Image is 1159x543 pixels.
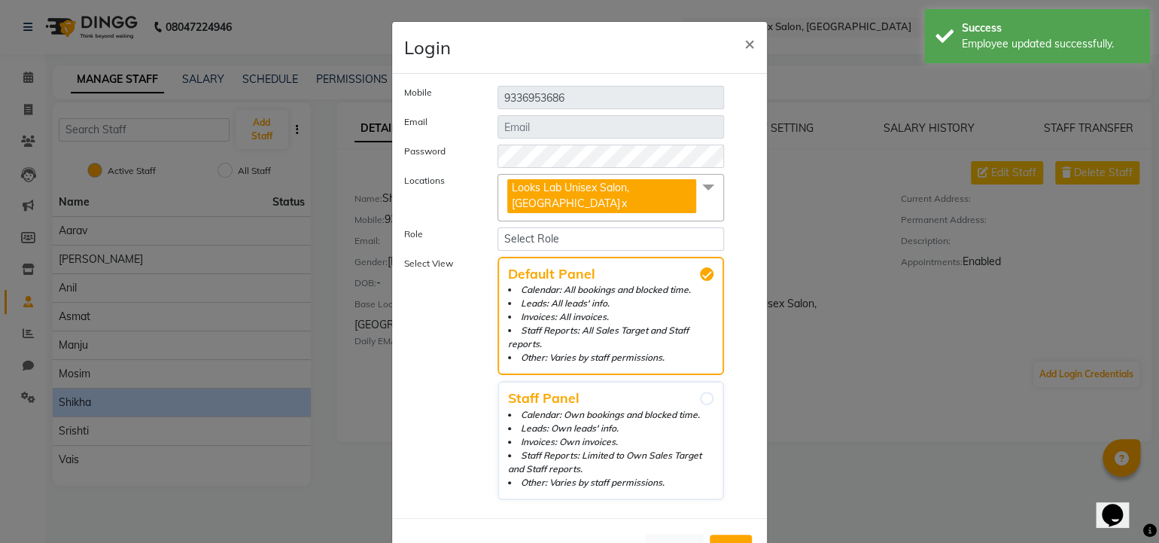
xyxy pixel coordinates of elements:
span: Looks Lab Unisex Salon, [GEOGRAPHIC_DATA] [512,181,629,210]
iframe: chat widget [1096,483,1144,528]
li: Leads: All leads' info. [508,297,713,310]
input: Mobile [497,86,724,109]
h4: Login [404,34,451,61]
li: Other: Varies by staff permissions. [508,351,713,365]
li: Other: Varies by staff permissions. [508,476,713,490]
li: Leads: Own leads' info. [508,422,713,435]
input: Email [497,115,724,139]
div: Success [962,20,1139,36]
li: Invoices: All invoices. [508,310,713,324]
label: Password [393,145,486,162]
input: Default PanelCalendar: All bookings and blocked time.Leads: All leads' info.Invoices: All invoice... [700,267,713,281]
button: Close [732,22,767,64]
span: Default Panel [508,267,713,281]
li: Invoices: Own invoices. [508,435,713,449]
li: Staff Reports: All Sales Target and Staff reports. [508,324,713,351]
span: Staff Panel [508,392,713,405]
label: Select View [393,257,486,500]
label: Role [393,227,486,245]
label: Mobile [393,86,486,103]
input: Staff PanelCalendar: Own bookings and blocked time.Leads: Own leads' info.Invoices: Own invoices.... [700,392,713,405]
div: Employee updated successfully. [962,36,1139,52]
label: Email [393,115,486,133]
li: Staff Reports: Limited to Own Sales Target and Staff reports. [508,449,713,476]
span: × [744,32,755,54]
li: Calendar: Own bookings and blocked time. [508,408,713,422]
label: Locations [393,174,486,215]
li: Calendar: All bookings and blocked time. [508,283,713,297]
a: x [620,197,627,210]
